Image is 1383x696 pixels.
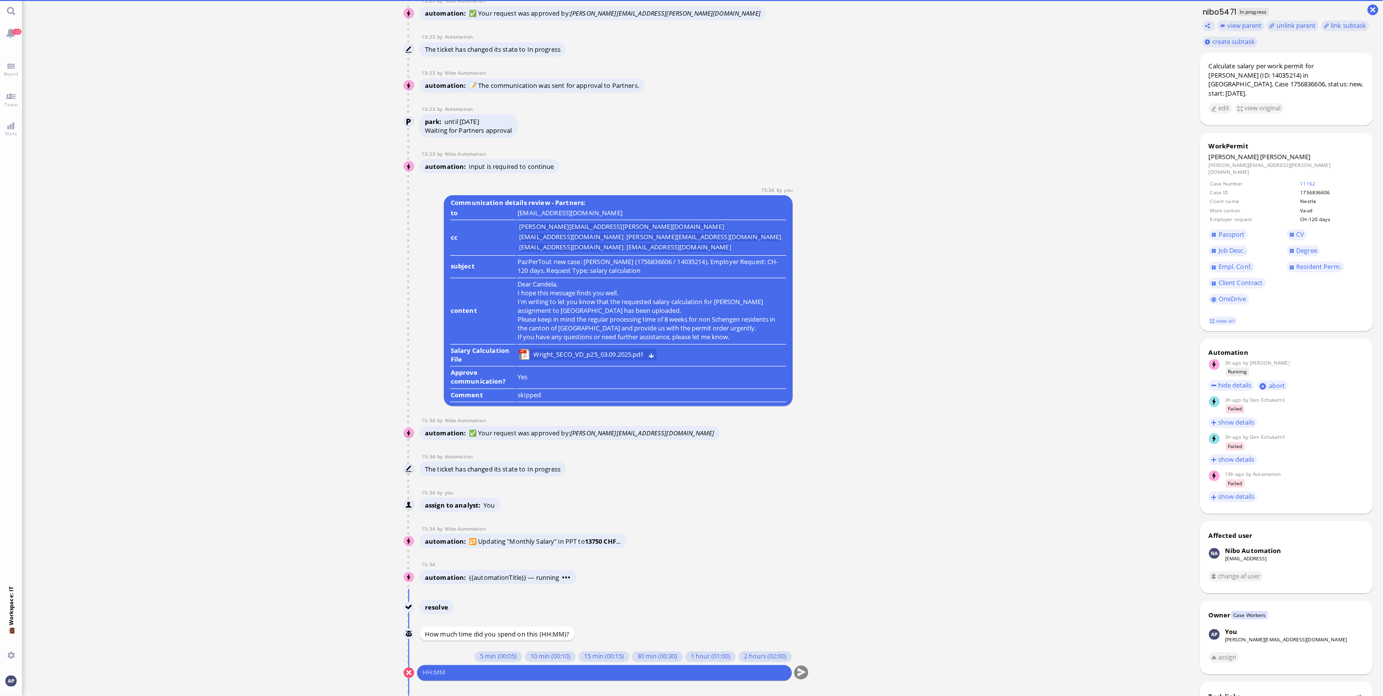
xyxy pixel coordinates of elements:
button: view original [1235,103,1284,114]
p: Please keep in mind the regular processing time of 8 weeks for non Schengen residents in the cant... [518,315,786,332]
img: You [5,676,16,686]
span: by [777,186,784,193]
a: Resident Perm. [1287,262,1344,272]
button: Download Wright_SECO_VD_p25_03.09.2025.pdf [648,351,655,358]
button: 5 min (00:05) [475,652,522,662]
div: Calculate salary per work permit for [PERSON_NAME] (ID: 14035214) in [GEOGRAPHIC_DATA]. Case 1756... [1209,61,1364,98]
div: How much time did you spend on this (HH:MM)? [420,627,575,641]
td: Salary Calculation File [450,346,516,367]
button: unlink parent [1267,20,1319,31]
td: Approve communication? [450,368,516,389]
span: anand.pazhenkottil@bluelakelegal.com [784,186,793,193]
div: Nibo Automation [1225,546,1282,555]
a: Job Desc. [1209,246,1248,256]
span: resolve [425,603,448,612]
span: Passport [1219,230,1245,239]
span: 13:23 [421,105,437,112]
span: by [1246,471,1251,477]
span: Degree [1297,246,1318,255]
span: anand.pazhenkottil@bluelakelegal.com [445,489,453,496]
img: Wright_SECO_VD_p25_03.09.2025.pdf [519,349,530,360]
a: Empl. Conf. [1209,262,1255,272]
span: Wright_SECO_VD_p25_03.09.2025.pdf [534,349,643,360]
button: change af user [1209,571,1263,582]
span: 🔁 Updating "Monthly Salary" in PPT to ... [469,537,621,546]
b: Communication details review - Partners: [449,197,587,209]
span: 15:34 [761,186,777,193]
input: HH:MM [422,668,786,678]
p: I hope this message finds you well. I'm writing to let you know that the requested salary calcula... [518,288,786,315]
span: Failed [1226,405,1245,413]
span: automation [425,162,469,171]
td: Nestle [1300,197,1363,205]
span: • [562,573,565,582]
span: Client Contract [1219,278,1263,287]
span: by [437,417,445,424]
img: Nibo [403,629,414,639]
a: [EMAIL_ADDRESS] [1225,555,1267,562]
button: 1 hour (01:00) [685,652,736,662]
a: Client Contract [1209,278,1266,288]
button: 30 min (00:30) [632,652,682,662]
td: content [450,279,516,345]
span: Failed [1226,479,1245,488]
span: by [437,105,445,112]
div: Waiting for Partners approval [425,126,512,135]
button: show details [1209,454,1258,465]
button: hide details [1209,380,1255,391]
td: 1756836606 [1300,188,1363,196]
td: Case ID [1210,188,1299,196]
span: den.ezhukattil@bluelakelegal.com [1250,396,1285,403]
span: 3h ago [1225,396,1242,403]
button: 2 hours (02:00) [739,652,792,662]
span: by [1243,396,1248,403]
td: cc [450,221,516,256]
runbook-parameter-view: [EMAIL_ADDRESS][DOMAIN_NAME] [518,208,622,217]
button: Cancel [403,668,414,678]
span: 15:34 [421,417,437,424]
span: 13:23 [421,150,437,157]
span: by [1243,359,1248,366]
span: automation@bluelakelegal.com [445,105,473,112]
button: show details [1209,417,1258,428]
span: automation@nibo.ai [445,150,486,157]
img: Nibo Automation [404,162,415,172]
span: automation [425,573,469,582]
td: CH-120 days [1300,215,1363,223]
span: • [565,573,568,582]
li: [PERSON_NAME][EMAIL_ADDRESS][DOMAIN_NAME] [626,233,781,241]
span: 13:23 [421,69,437,76]
span: ✅ Your request was approved by: [469,429,714,437]
div: You [1225,627,1237,636]
span: Empl. Conf. [1219,262,1252,271]
span: automation@nibo.ai [445,417,486,424]
span: 📝 The communication was sent for approval to Partners. [469,81,639,90]
span: The ticket has changed its state to In progress [425,465,561,473]
img: Automation [404,117,415,127]
span: link subtask [1331,21,1367,30]
span: 15:34 [421,525,437,532]
td: Work canton [1210,206,1299,214]
div: Owner [1209,611,1231,619]
img: You [404,500,415,511]
span: admin.sima@bluelakelegal.com [1250,359,1290,366]
span: automation@nibo.ai [445,525,486,532]
span: automation [425,9,469,18]
li: [EMAIL_ADDRESS][DOMAIN_NAME] [519,233,624,241]
p: If you have any questions or need further assistance, please let me know. [518,332,786,341]
span: park [425,117,444,126]
span: 3h ago [1225,433,1242,440]
button: 10 min (00:10) [524,652,575,662]
lob-view: Wright_SECO_VD_p25_03.09.2025.pdf [519,349,657,360]
span: Job Desc. [1219,246,1245,255]
span: Yes [518,372,527,381]
img: Automation [404,44,415,55]
span: by [437,150,445,157]
span: {{automationTitle}} — running [469,573,571,582]
span: ✅ Your request was approved by: [469,9,761,18]
span: Team [2,101,20,108]
span: Failed [1226,442,1245,450]
img: Automation [404,464,415,475]
img: Nibo Automation [404,81,415,91]
td: to [450,208,516,221]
